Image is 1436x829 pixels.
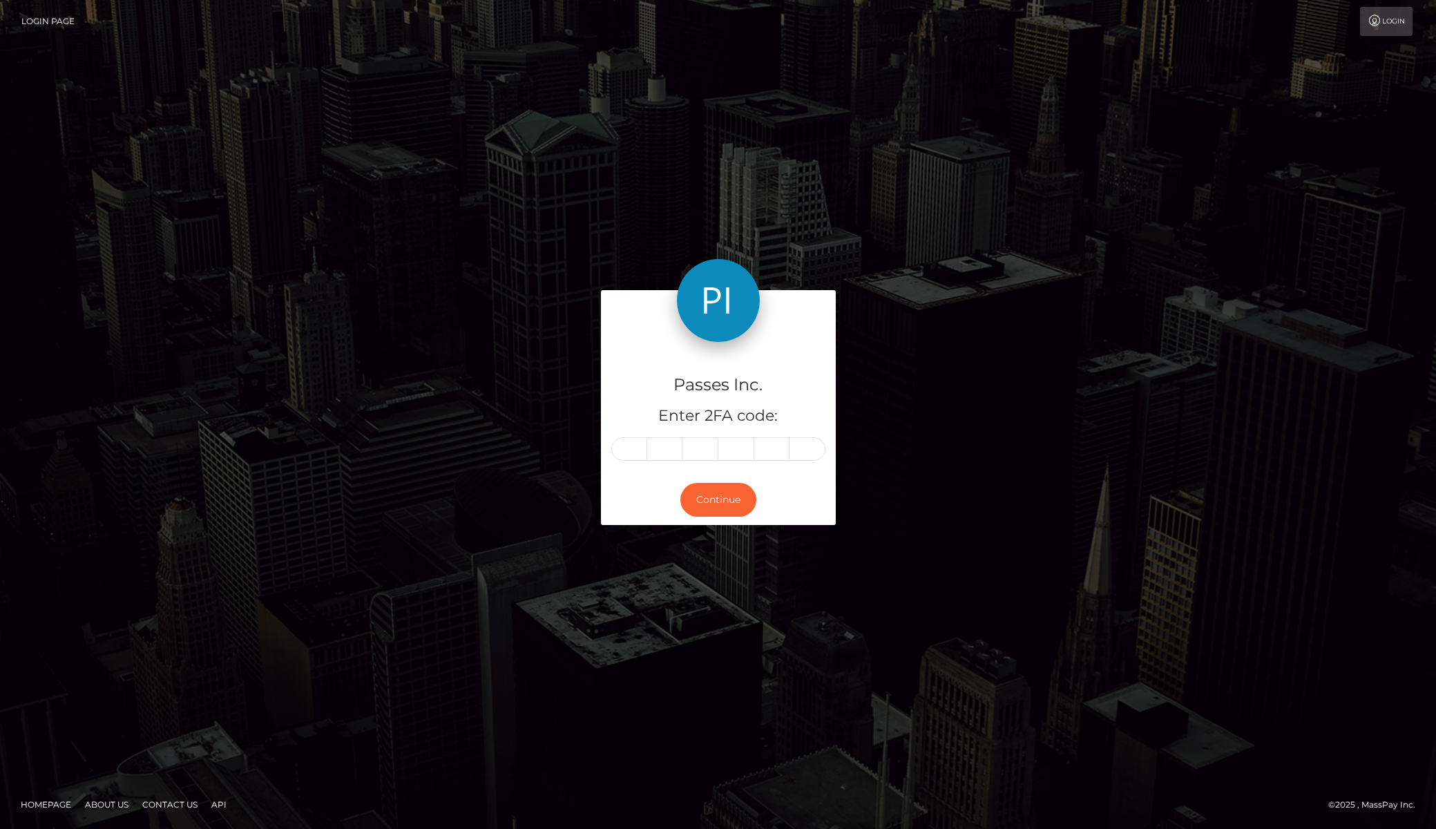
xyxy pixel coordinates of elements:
[1328,797,1426,812] div: © 2025 , MassPay Inc.
[137,794,203,815] a: Contact Us
[79,794,134,815] a: About Us
[15,794,77,815] a: Homepage
[677,259,760,342] img: Passes Inc.
[611,406,825,427] h5: Enter 2FA code:
[1360,7,1413,36] a: Login
[680,483,756,517] button: Continue
[611,373,825,397] h4: Passes Inc.
[206,794,232,815] a: API
[21,7,75,36] a: Login Page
